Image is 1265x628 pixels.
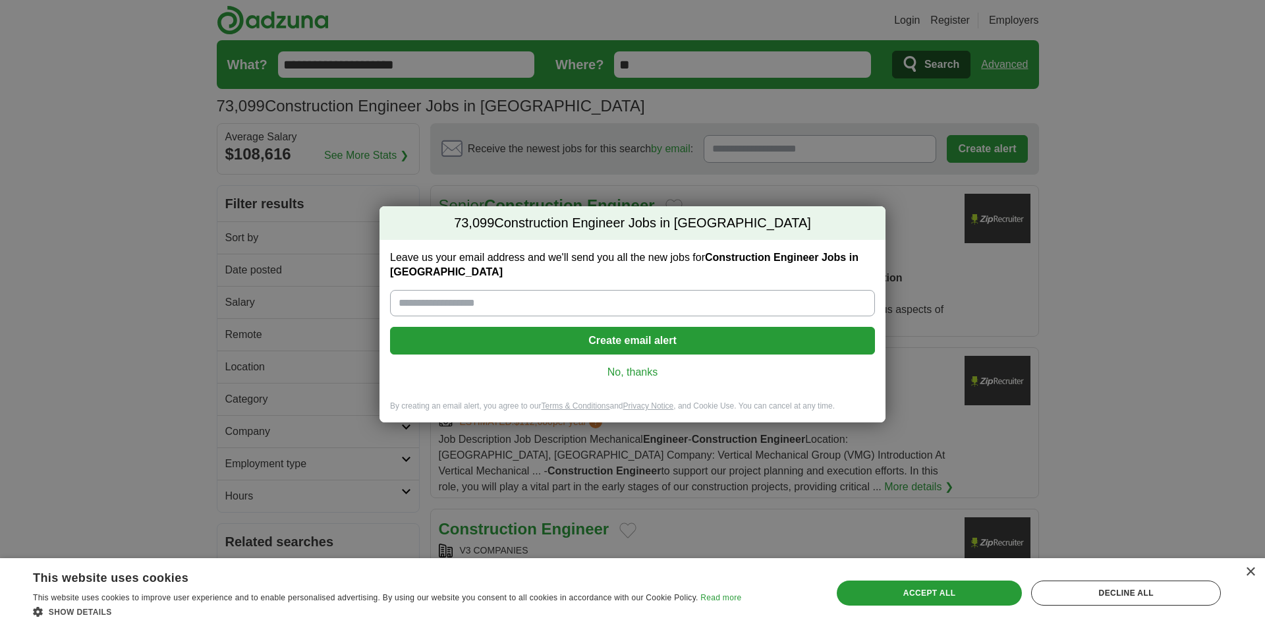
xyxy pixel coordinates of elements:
a: Read more, opens a new window [700,593,741,602]
a: Privacy Notice [623,401,674,411]
div: Close [1245,567,1255,577]
a: Terms & Conditions [541,401,609,411]
a: No, thanks [401,365,864,380]
div: Accept all [837,581,1023,606]
button: Create email alert [390,327,875,355]
span: This website uses cookies to improve user experience and to enable personalised advertising. By u... [33,593,698,602]
div: Show details [33,605,741,618]
div: Decline all [1031,581,1221,606]
span: 73,099 [454,214,494,233]
div: By creating an email alert, you agree to our and , and Cookie Use. You can cancel at any time. [379,401,885,422]
label: Leave us your email address and we'll send you all the new jobs for [390,250,875,279]
div: This website uses cookies [33,566,708,586]
h2: Construction Engineer Jobs in [GEOGRAPHIC_DATA] [379,206,885,241]
span: Show details [49,608,112,617]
